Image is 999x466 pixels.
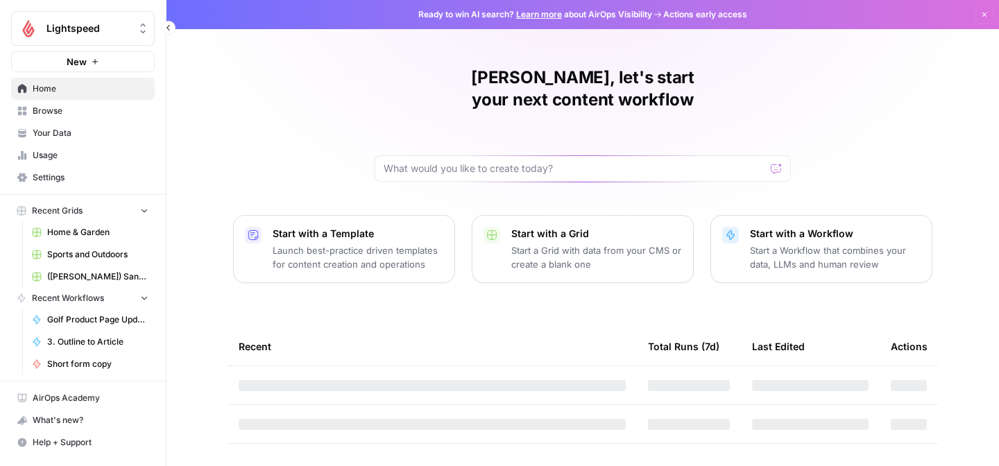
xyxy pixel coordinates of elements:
span: Short form copy [47,358,148,370]
span: Recent Workflows [32,292,104,304]
span: Usage [33,149,148,162]
button: Help + Support [11,431,155,454]
span: Settings [33,171,148,184]
button: New [11,51,155,72]
a: Learn more [516,9,562,19]
span: Sports and Outdoors [47,248,148,261]
div: Total Runs (7d) [648,327,719,365]
a: AirOps Academy [11,387,155,409]
p: Launch best-practice driven templates for content creation and operations [273,243,443,271]
button: Start with a WorkflowStart a Workflow that combines your data, LLMs and human review [710,215,932,283]
p: Start a Grid with data from your CMS or create a blank one [511,243,682,271]
span: New [67,55,87,69]
span: Golf Product Page Update [47,313,148,326]
span: Your Data [33,127,148,139]
button: Workspace: Lightspeed [11,11,155,46]
a: Your Data [11,122,155,144]
div: Recent [239,327,626,365]
div: Actions [891,327,928,365]
span: AirOps Academy [33,392,148,404]
button: Recent Workflows [11,288,155,309]
img: Lightspeed Logo [16,16,41,41]
a: Sports and Outdoors [26,243,155,266]
a: Usage [11,144,155,166]
a: Browse [11,100,155,122]
span: Recent Grids [32,205,83,217]
a: Golf Product Page Update [26,309,155,331]
span: 3. Outline to Article [47,336,148,348]
p: Start with a Grid [511,227,682,241]
span: Lightspeed [46,21,130,35]
p: Start a Workflow that combines your data, LLMs and human review [750,243,921,271]
span: Ready to win AI search? about AirOps Visibility [418,8,652,21]
a: Settings [11,166,155,189]
span: Browse [33,105,148,117]
span: ([PERSON_NAME]) Sandbox [47,270,148,283]
h1: [PERSON_NAME], let's start your next content workflow [375,67,791,111]
span: Actions early access [663,8,747,21]
p: Start with a Template [273,227,443,241]
button: What's new? [11,409,155,431]
span: Home & Garden [47,226,148,239]
a: Home [11,78,155,100]
button: Start with a GridStart a Grid with data from your CMS or create a blank one [472,215,694,283]
button: Recent Grids [11,200,155,221]
a: Home & Garden [26,221,155,243]
span: Home [33,83,148,95]
a: ([PERSON_NAME]) Sandbox [26,266,155,288]
a: Short form copy [26,353,155,375]
a: 3. Outline to Article [26,331,155,353]
p: Start with a Workflow [750,227,921,241]
input: What would you like to create today? [384,162,765,175]
div: Last Edited [752,327,805,365]
button: Start with a TemplateLaunch best-practice driven templates for content creation and operations [233,215,455,283]
span: Help + Support [33,436,148,449]
div: What's new? [12,410,154,431]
